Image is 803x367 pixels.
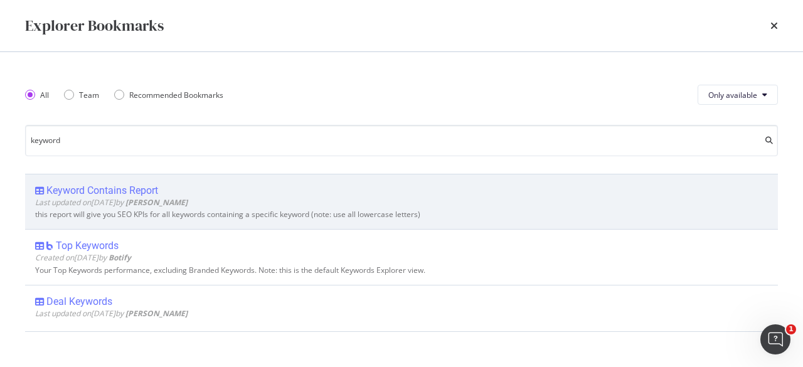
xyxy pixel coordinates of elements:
div: times [770,15,778,36]
iframe: Intercom live chat [760,324,790,354]
input: Search [25,125,778,156]
div: Top Keywords [56,240,119,252]
div: Deal Keywords [46,295,112,308]
b: [PERSON_NAME] [125,197,188,208]
div: Explorer Bookmarks [25,15,164,36]
div: All [25,90,49,100]
span: 1 [786,324,796,334]
div: Team [64,90,99,100]
div: Your Top Keywords performance, excluding Branded Keywords. Note: this is the default Keywords Exp... [35,266,768,275]
span: Created on [DATE] by [35,252,131,263]
div: All [40,90,49,100]
span: Last updated on [DATE] by [35,197,188,208]
div: Keyword Contains Report [46,184,158,197]
div: Recommended Bookmarks [114,90,223,100]
div: Recommended Bookmarks [129,90,223,100]
div: Team [79,90,99,100]
b: [PERSON_NAME] [125,308,188,319]
span: Last updated on [DATE] by [35,308,188,319]
b: Botify [109,252,131,263]
span: Only available [708,90,757,100]
div: this report will give you SEO KPIs for all keywords containing a specific keyword (note: use all ... [35,210,768,219]
div: Gender Keywords [46,342,124,354]
button: Only available [698,85,778,105]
